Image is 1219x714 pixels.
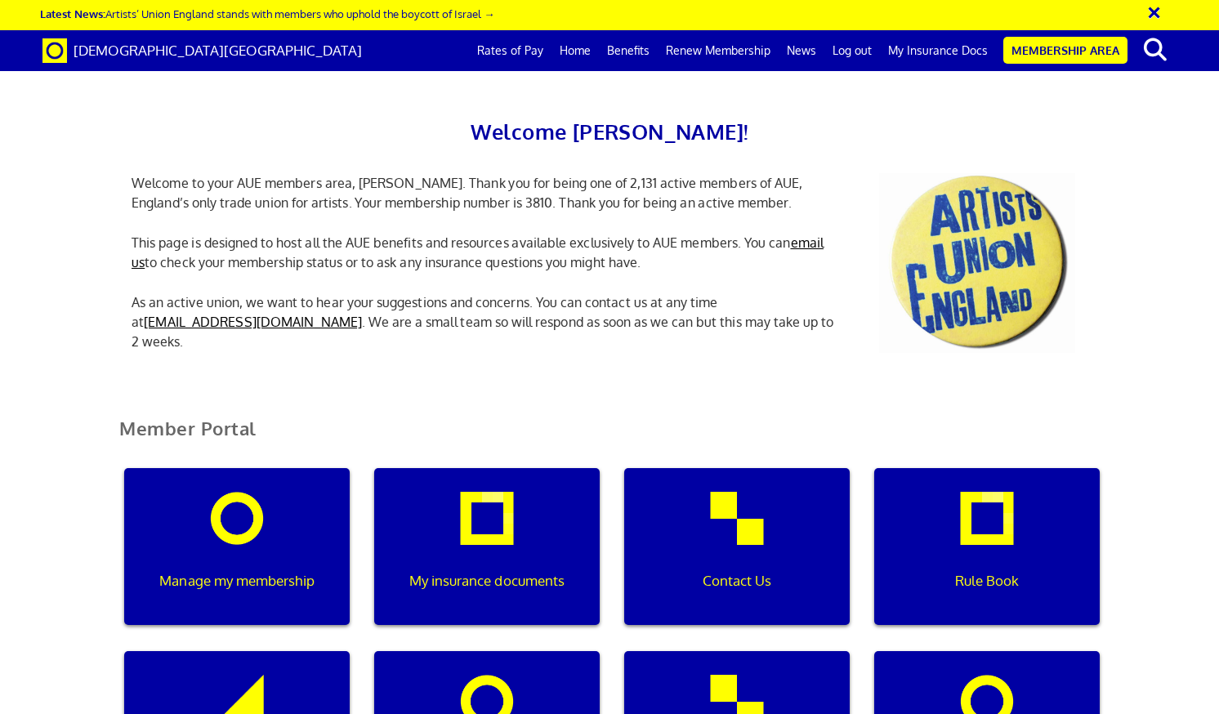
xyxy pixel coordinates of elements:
a: My Insurance Docs [880,30,996,71]
a: Log out [824,30,880,71]
p: Rule Book [886,570,1088,591]
p: My insurance documents [386,570,588,591]
a: Rates of Pay [469,30,551,71]
p: Welcome to your AUE members area, [PERSON_NAME]. Thank you for being one of 2,131 active members ... [119,173,855,212]
a: Renew Membership [658,30,779,71]
h2: Member Portal [107,418,1112,458]
strong: Latest News: [40,7,105,20]
p: As an active union, we want to hear your suggestions and concerns. You can contact us at any time... [119,292,855,351]
a: Contact Us [612,468,862,651]
a: Membership Area [1003,37,1127,64]
a: Manage my membership [112,468,362,651]
a: [EMAIL_ADDRESS][DOMAIN_NAME] [144,314,362,330]
button: search [1131,33,1181,67]
a: Latest News:Artists’ Union England stands with members who uphold the boycott of Israel → [40,7,494,20]
span: [DEMOGRAPHIC_DATA][GEOGRAPHIC_DATA] [74,42,362,59]
a: Home [551,30,599,71]
a: Rule Book [862,468,1112,651]
h2: Welcome [PERSON_NAME]! [119,114,1100,149]
a: My insurance documents [362,468,612,651]
p: This page is designed to host all the AUE benefits and resources available exclusively to AUE mem... [119,233,855,272]
a: News [779,30,824,71]
p: Contact Us [636,570,838,591]
p: Manage my membership [136,570,338,591]
a: Benefits [599,30,658,71]
a: Brand [DEMOGRAPHIC_DATA][GEOGRAPHIC_DATA] [30,30,374,71]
